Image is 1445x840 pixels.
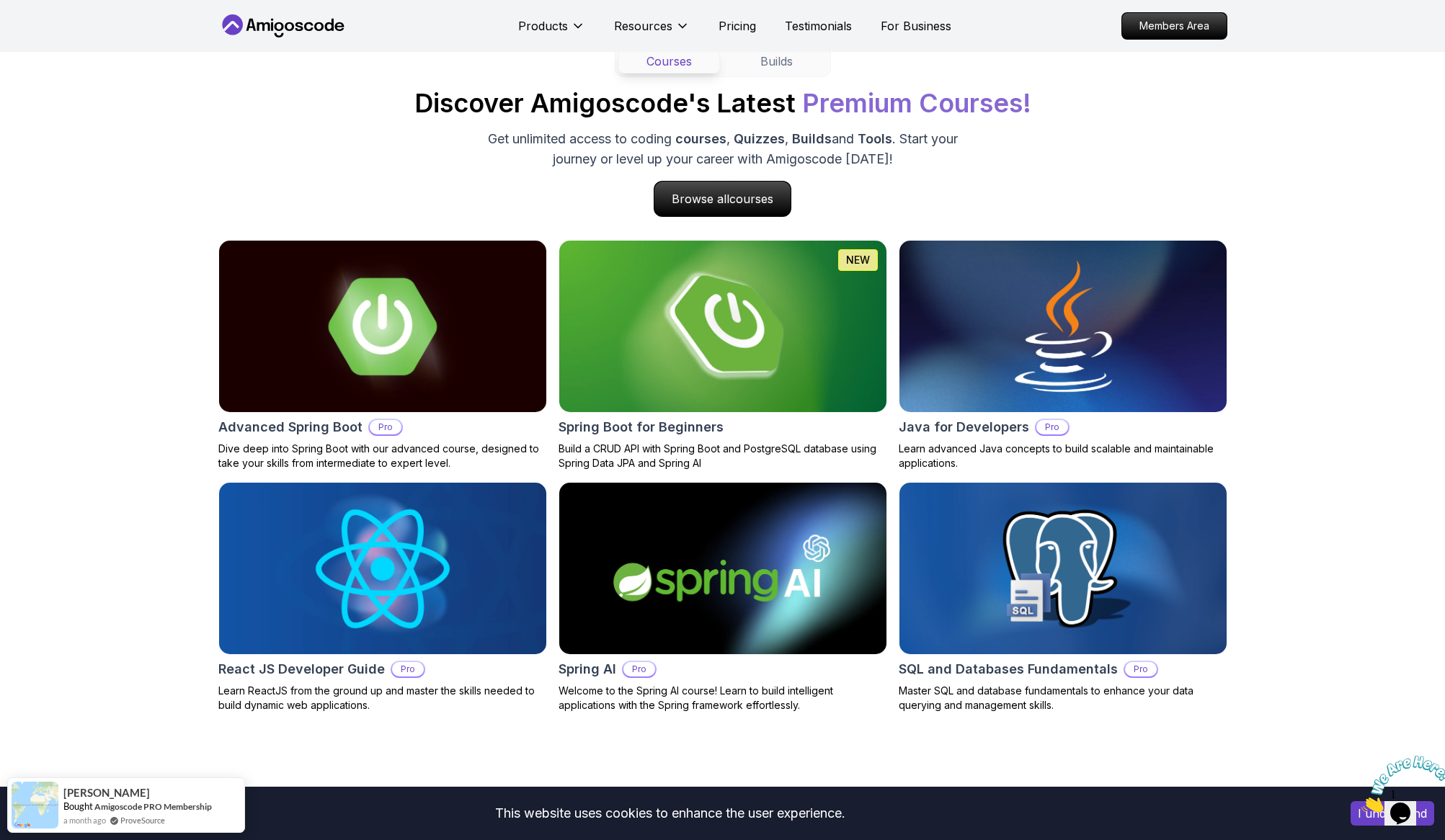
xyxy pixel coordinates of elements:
[734,131,785,146] span: Quizzes
[899,417,1029,437] h2: Java for Developers
[1351,801,1434,826] button: Accept cookies
[1356,750,1445,818] iframe: chat widget
[1122,13,1227,39] p: Members Area
[726,49,827,73] button: Builds
[6,6,95,63] img: Chat attention grabber
[846,253,870,267] p: NEW
[559,442,887,470] p: Build a CRUD API with Spring Boot and PostgreSQL database using Spring Data JPA and Spring AI
[719,17,756,35] a: Pricing
[899,241,1227,412] img: Java for Developers card
[858,131,892,146] span: Tools
[518,17,568,35] p: Products
[392,662,424,676] p: Pro
[218,482,547,712] a: React JS Developer Guide cardReact JS Developer GuideProLearn ReactJS from the ground up and mast...
[1125,662,1157,676] p: Pro
[899,659,1118,679] h2: SQL and Databases Fundamentals
[518,17,585,46] button: Products
[94,801,212,812] a: Amigoscode PRO Membership
[899,482,1227,712] a: SQL and Databases Fundamentals cardSQL and Databases FundamentalsProMaster SQL and database funda...
[792,131,832,146] span: Builds
[899,442,1227,470] p: Learn advanced Java concepts to build scalable and maintainable applications.
[1036,420,1068,434] p: Pro
[120,814,165,826] a: ProveSource
[218,684,547,712] p: Learn ReactJS from the ground up and master the skills needed to build dynamic web applications.
[618,49,720,73] button: Courses
[6,6,12,18] span: 1
[63,814,106,826] span: a month ago
[623,662,655,676] p: Pro
[370,420,401,434] p: Pro
[219,241,546,412] img: Advanced Spring Boot card
[899,483,1227,654] img: SQL and Databases Fundamentals card
[559,240,887,470] a: Spring Boot for Beginners cardNEWSpring Boot for BeginnersBuild a CRUD API with Spring Boot and P...
[614,17,672,35] p: Resources
[802,87,1031,119] span: Premium Courses!
[899,684,1227,712] p: Master SQL and database fundamentals to enhance your data querying and management skills.
[559,659,616,679] h2: Spring AI
[218,659,385,679] h2: React JS Developer Guide
[63,787,150,799] span: [PERSON_NAME]
[729,192,773,206] span: courses
[899,240,1227,470] a: Java for Developers cardJava for DevelopersProLearn advanced Java concepts to build scalable and ...
[559,417,724,437] h2: Spring Boot for Beginners
[63,800,93,812] span: Bought
[654,182,791,216] p: Browse all
[559,482,887,712] a: Spring AI cardSpring AIProWelcome to the Spring AI course! Learn to build intelligent application...
[414,89,1031,117] h2: Discover Amigoscode's Latest
[559,241,886,412] img: Spring Boot for Beginners card
[881,17,951,35] a: For Business
[11,797,1329,829] div: This website uses cookies to enhance the user experience.
[219,483,546,654] img: React JS Developer Guide card
[785,17,852,35] a: Testimonials
[614,17,690,46] button: Resources
[218,240,547,470] a: Advanced Spring Boot cardAdvanced Spring BootProDive deep into Spring Boot with our advanced cour...
[551,478,894,658] img: Spring AI card
[12,782,58,828] img: provesource social proof notification image
[1121,12,1227,40] a: Members Area
[218,417,363,437] h2: Advanced Spring Boot
[559,684,887,712] p: Welcome to the Spring AI course! Learn to build intelligent applications with the Spring framewor...
[675,131,726,146] span: courses
[654,181,791,217] a: Browse allcourses
[481,129,965,169] p: Get unlimited access to coding , , and . Start your journey or level up your career with Amigosco...
[218,442,547,470] p: Dive deep into Spring Boot with our advanced course, designed to take your skills from intermedia...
